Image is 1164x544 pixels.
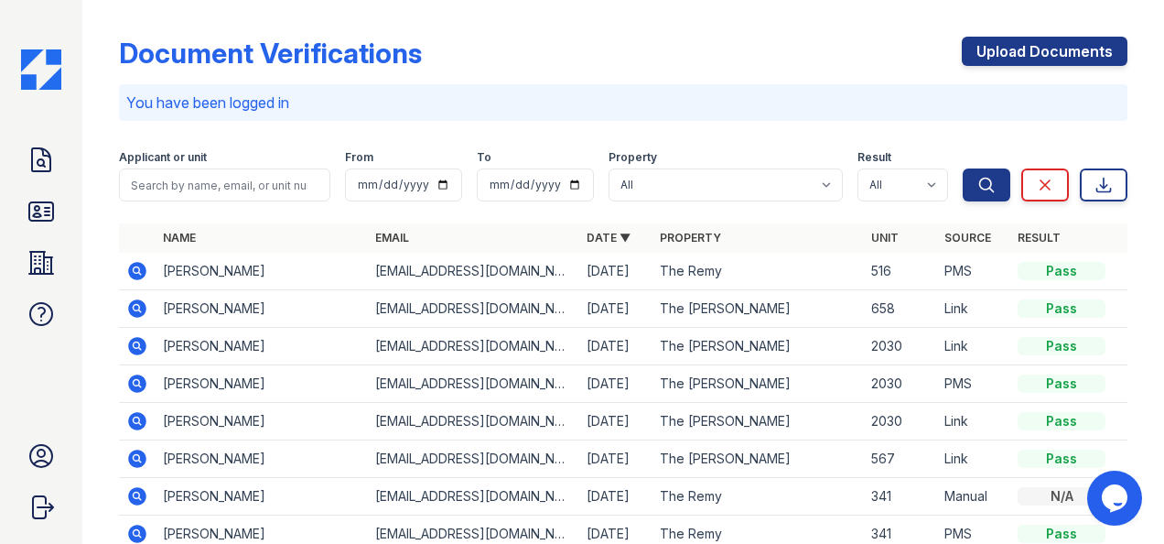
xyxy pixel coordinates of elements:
td: [EMAIL_ADDRESS][DOMAIN_NAME] [368,441,579,478]
td: 2030 [864,328,937,365]
td: 567 [864,441,937,478]
td: [PERSON_NAME] [156,403,367,441]
td: 516 [864,253,937,290]
img: CE_Icon_Blue-c292c112584629df590d857e76928e9f676e5b41ef8f769ba2f05ee15b207248.png [21,49,61,90]
td: [PERSON_NAME] [156,478,367,516]
td: Link [937,403,1010,441]
td: Link [937,441,1010,478]
a: Result [1018,231,1061,245]
td: [PERSON_NAME] [156,441,367,478]
div: Document Verifications [119,37,422,70]
div: Pass [1018,337,1105,355]
td: [DATE] [579,328,652,365]
div: Pass [1018,375,1105,393]
td: The [PERSON_NAME] [652,290,864,328]
a: Date ▼ [587,231,630,245]
td: [EMAIL_ADDRESS][DOMAIN_NAME] [368,403,579,441]
a: Email [375,231,409,245]
td: Link [937,290,1010,328]
a: Upload Documents [962,37,1127,66]
td: [PERSON_NAME] [156,328,367,365]
td: The [PERSON_NAME] [652,365,864,403]
div: Pass [1018,450,1105,468]
label: From [345,150,373,165]
td: [DATE] [579,253,652,290]
td: [PERSON_NAME] [156,365,367,403]
td: PMS [937,253,1010,290]
td: The [PERSON_NAME] [652,441,864,478]
td: [EMAIL_ADDRESS][DOMAIN_NAME] [368,478,579,516]
td: [DATE] [579,290,652,328]
td: [EMAIL_ADDRESS][DOMAIN_NAME] [368,290,579,328]
a: Property [660,231,721,245]
p: You have been logged in [126,92,1120,114]
td: [EMAIL_ADDRESS][DOMAIN_NAME] [368,328,579,365]
label: Applicant or unit [119,150,207,165]
td: 2030 [864,403,937,441]
td: [DATE] [579,365,652,403]
td: [EMAIL_ADDRESS][DOMAIN_NAME] [368,253,579,290]
td: PMS [937,365,1010,403]
div: Pass [1018,525,1105,543]
iframe: chat widget [1087,471,1146,526]
td: The Remy [652,253,864,290]
td: [DATE] [579,478,652,516]
td: [PERSON_NAME] [156,290,367,328]
label: Property [609,150,657,165]
td: 658 [864,290,937,328]
a: Unit [871,231,899,245]
td: The [PERSON_NAME] [652,403,864,441]
td: [DATE] [579,441,652,478]
input: Search by name, email, or unit number [119,169,330,201]
td: The Remy [652,478,864,516]
div: Pass [1018,262,1105,280]
label: To [477,150,491,165]
a: Source [944,231,991,245]
div: Pass [1018,412,1105,430]
td: [PERSON_NAME] [156,253,367,290]
td: [EMAIL_ADDRESS][DOMAIN_NAME] [368,365,579,403]
label: Result [857,150,891,165]
td: Link [937,328,1010,365]
td: 341 [864,478,937,516]
td: 2030 [864,365,937,403]
div: Pass [1018,299,1105,318]
td: Manual [937,478,1010,516]
td: The [PERSON_NAME] [652,328,864,365]
div: N/A [1018,487,1105,506]
a: Name [163,231,196,245]
td: [DATE] [579,403,652,441]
